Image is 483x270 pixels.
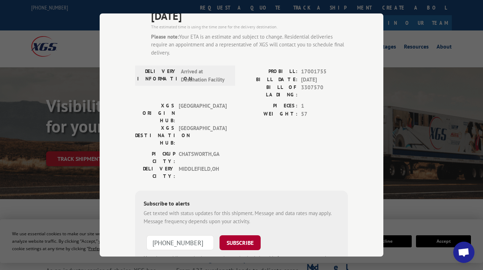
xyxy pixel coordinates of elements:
[135,102,175,124] label: XGS ORIGIN HUB:
[151,24,348,30] div: The estimated time is using the time zone for the delivery destination.
[181,68,229,84] span: Arrived at Destination Facility
[135,165,175,180] label: DELIVERY CITY:
[301,76,348,84] span: [DATE]
[144,209,339,225] div: Get texted with status updates for this shipment. Message and data rates may apply. Message frequ...
[151,33,348,57] div: Your ETA is an estimate and subject to change. Residential deliveries require an appointment and ...
[301,110,348,118] span: 57
[241,76,298,84] label: BILL DATE:
[220,235,261,250] button: SUBSCRIBE
[241,102,298,110] label: PIECES:
[241,110,298,118] label: WEIGHT:
[301,68,348,76] span: 17001755
[144,255,156,261] strong: Note:
[179,165,227,180] span: MIDDLEFIELD , OH
[151,33,179,40] strong: Please note:
[137,68,177,84] label: DELIVERY INFORMATION:
[241,68,298,76] label: PROBILL:
[146,235,214,250] input: Phone Number
[179,102,227,124] span: [GEOGRAPHIC_DATA]
[144,199,339,209] div: Subscribe to alerts
[179,124,227,147] span: [GEOGRAPHIC_DATA]
[301,102,348,110] span: 1
[151,8,348,24] span: [DATE]
[241,84,298,99] label: BILL OF LADING:
[135,124,175,147] label: XGS DESTINATION HUB:
[179,150,227,165] span: CHATSWORTH , GA
[453,242,474,263] div: Open chat
[301,84,348,99] span: 3307570
[135,150,175,165] label: PICKUP CITY:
